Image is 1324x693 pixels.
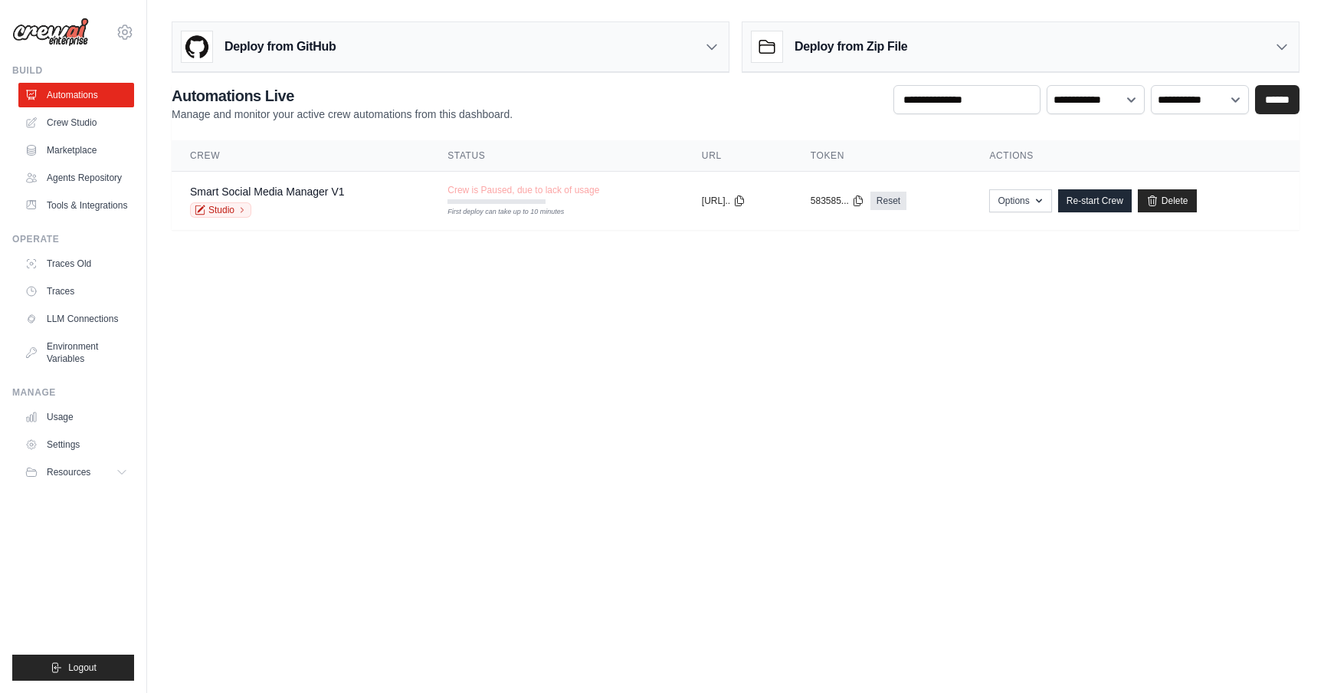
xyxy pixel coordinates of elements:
th: Actions [971,140,1299,172]
div: First deploy can take up to 10 minutes [447,207,546,218]
div: Manage [12,386,134,399]
a: Smart Social Media Manager V1 [190,186,345,198]
th: URL [683,140,792,172]
button: Options [989,189,1051,212]
span: Resources [47,466,90,478]
a: Settings [18,432,134,457]
a: Studio [190,202,251,218]
th: Status [429,140,683,172]
a: Automations [18,83,134,107]
a: Delete [1138,189,1197,212]
button: Logout [12,655,134,681]
a: LLM Connections [18,307,134,331]
h2: Automations Live [172,85,513,107]
button: 583585... [811,195,864,207]
a: Re-start Crew [1058,189,1132,212]
th: Crew [172,140,429,172]
div: Operate [12,233,134,245]
a: Tools & Integrations [18,193,134,218]
th: Token [792,140,972,172]
h3: Deploy from GitHub [224,38,336,56]
a: Traces [18,279,134,304]
a: Traces Old [18,251,134,276]
img: Logo [12,18,89,47]
span: Crew is Paused, due to lack of usage [447,184,599,196]
a: Crew Studio [18,110,134,135]
div: Build [12,64,134,77]
img: GitHub Logo [182,31,212,62]
a: Marketplace [18,138,134,163]
button: Resources [18,460,134,484]
a: Agents Repository [18,166,134,190]
a: Reset [870,192,906,210]
a: Usage [18,405,134,429]
span: Logout [68,662,97,674]
a: Environment Variables [18,334,134,371]
h3: Deploy from Zip File [795,38,907,56]
p: Manage and monitor your active crew automations from this dashboard. [172,107,513,122]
